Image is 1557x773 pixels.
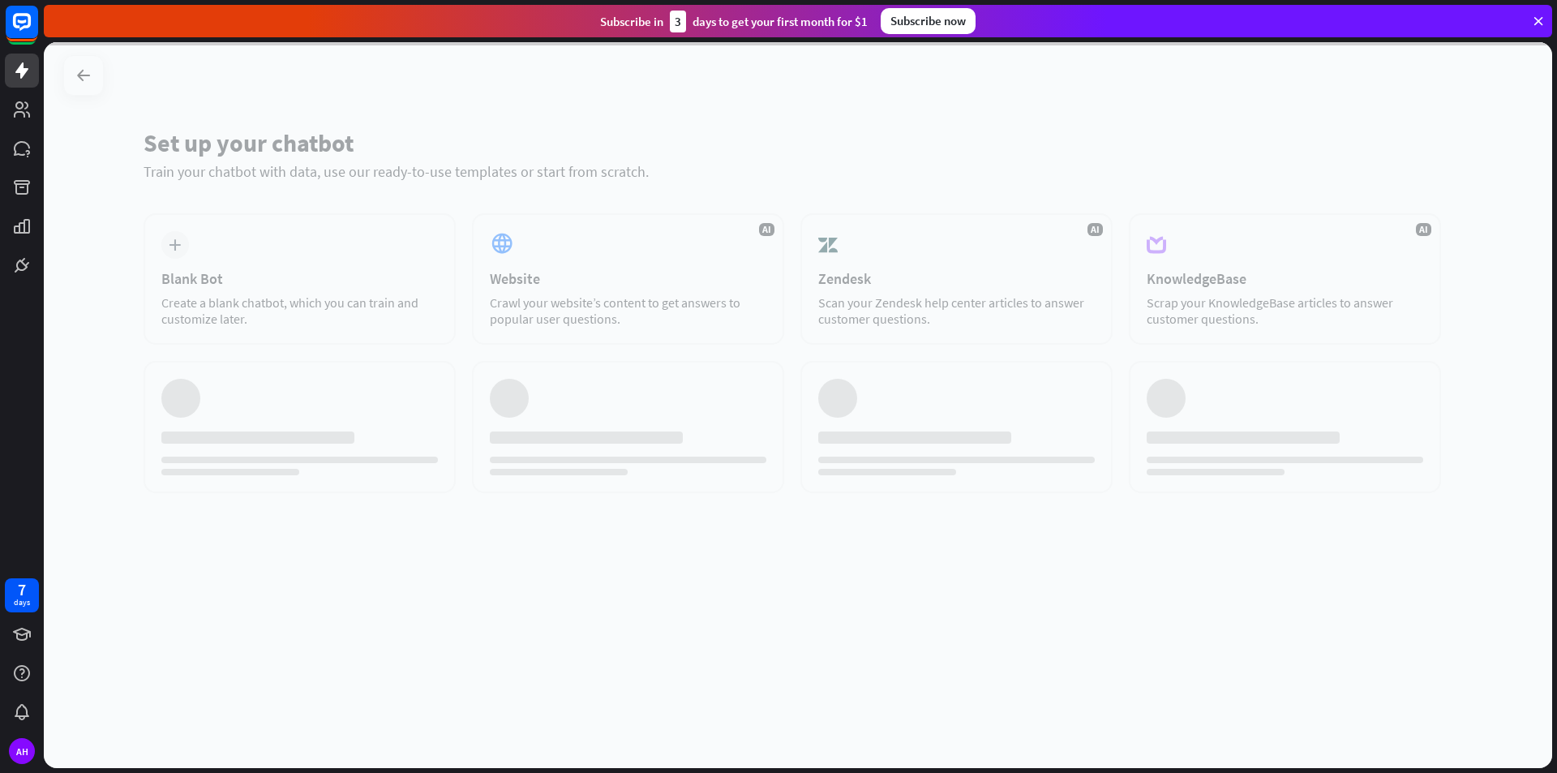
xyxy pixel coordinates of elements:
[600,11,868,32] div: Subscribe in days to get your first month for $1
[881,8,976,34] div: Subscribe now
[14,597,30,608] div: days
[670,11,686,32] div: 3
[18,582,26,597] div: 7
[5,578,39,612] a: 7 days
[9,738,35,764] div: AH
